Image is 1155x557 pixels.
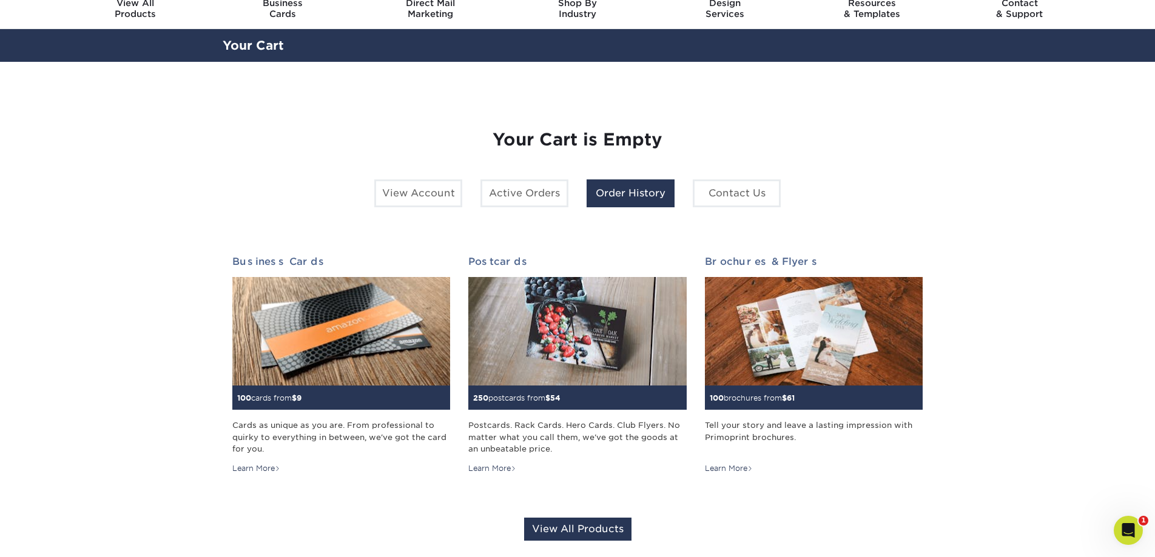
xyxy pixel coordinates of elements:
span: 100 [710,393,724,402]
div: Tell your story and leave a lasting impression with Primoprint brochures. [705,419,923,455]
div: Learn More [232,463,280,474]
h2: Postcards [468,256,686,267]
a: View All Products [524,518,631,541]
span: 1 [1139,516,1148,525]
a: Contact Us [693,179,781,207]
a: Active Orders [480,179,568,207]
span: $ [545,393,550,402]
small: postcards from [473,393,561,402]
a: Order History [587,179,675,207]
span: 250 [473,393,488,402]
span: $ [292,393,297,402]
div: Learn More [705,463,753,474]
iframe: Intercom live chat [1114,516,1143,545]
small: brochures from [710,393,795,402]
span: 9 [297,393,301,402]
h2: Brochures & Flyers [705,256,923,267]
div: Postcards. Rack Cards. Hero Cards. Club Flyers. No matter what you call them, we've got the goods... [468,419,686,455]
a: Postcards 250postcards from$54 Postcards. Rack Cards. Hero Cards. Club Flyers. No matter what you... [468,256,686,474]
span: 100 [237,393,251,402]
img: Business Cards [232,277,450,386]
div: Cards as unique as you are. From professional to quirky to everything in between, we've got the c... [232,419,450,455]
h2: Business Cards [232,256,450,267]
a: View Account [374,179,462,207]
h1: Your Cart is Empty [232,130,923,150]
span: 61 [787,393,795,402]
small: cards from [237,393,301,402]
img: Postcards [468,277,686,386]
img: Brochures & Flyers [705,277,923,386]
div: Learn More [468,463,516,474]
span: $ [782,393,787,402]
a: Business Cards 100cards from$9 Cards as unique as you are. From professional to quirky to everyth... [232,256,450,474]
a: Brochures & Flyers 100brochures from$61 Tell your story and leave a lasting impression with Primo... [705,256,923,474]
a: Your Cart [223,38,284,53]
span: 54 [550,393,561,402]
